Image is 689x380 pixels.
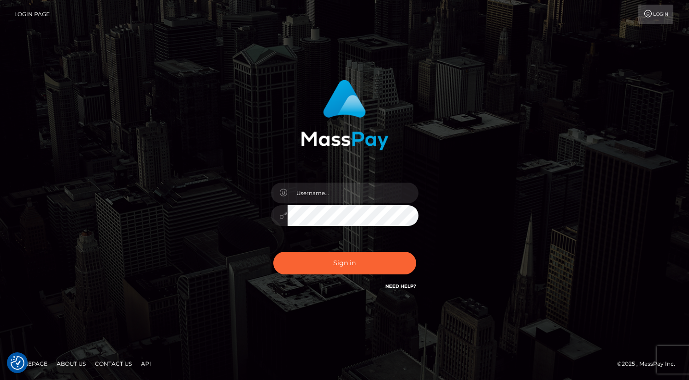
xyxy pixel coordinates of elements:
input: Username... [288,183,418,203]
a: Homepage [10,356,51,371]
img: MassPay Login [301,80,389,150]
a: Contact Us [91,356,135,371]
button: Sign in [273,252,416,274]
a: Login Page [14,5,50,24]
button: Consent Preferences [11,356,24,370]
a: Need Help? [385,283,416,289]
a: About Us [53,356,89,371]
img: Revisit consent button [11,356,24,370]
div: © 2025 , MassPay Inc. [617,359,682,369]
a: API [137,356,155,371]
a: Login [638,5,673,24]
